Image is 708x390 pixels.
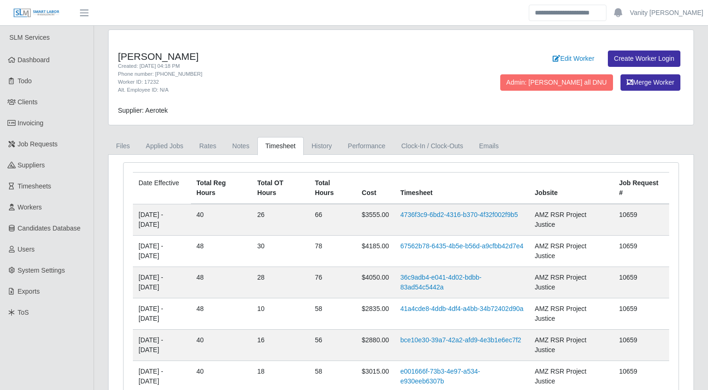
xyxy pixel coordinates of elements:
td: [DATE] - [DATE] [133,204,191,236]
span: Timesheets [18,182,51,190]
span: 10659 [619,305,637,312]
th: Cost [356,173,394,204]
a: Timesheet [257,137,304,155]
img: SLM Logo [13,8,60,18]
td: 10 [252,298,309,330]
input: Search [529,5,606,21]
span: AMZ RSR Project Justice [535,305,586,322]
a: Performance [340,137,393,155]
a: Create Worker Login [608,51,680,67]
td: $2880.00 [356,330,394,361]
span: 10659 [619,336,637,344]
td: [DATE] - [DATE] [133,236,191,267]
td: $2835.00 [356,298,394,330]
span: Candidates Database [18,224,81,232]
td: [DATE] - [DATE] [133,330,191,361]
td: 40 [191,204,252,236]
button: Merge Worker [620,74,680,91]
button: Admin: [PERSON_NAME] all DNU [500,74,613,91]
span: Clients [18,98,38,106]
span: Invoicing [18,119,44,127]
a: History [304,137,340,155]
td: [DATE] - [DATE] [133,267,191,298]
h4: [PERSON_NAME] [118,51,442,62]
span: 10659 [619,368,637,375]
a: Files [108,137,138,155]
td: 26 [252,204,309,236]
th: Jobsite [529,173,613,204]
span: AMZ RSR Project Justice [535,242,586,260]
td: 58 [309,298,356,330]
td: 48 [191,267,252,298]
span: AMZ RSR Project Justice [535,336,586,354]
td: 40 [191,330,252,361]
a: Emails [471,137,507,155]
td: $4185.00 [356,236,394,267]
a: e001666f-73b3-4e97-a534-e930eeb6307b [400,368,480,385]
span: 10659 [619,242,637,250]
td: 48 [191,236,252,267]
td: $4050.00 [356,267,394,298]
td: 76 [309,267,356,298]
td: 78 [309,236,356,267]
span: AMZ RSR Project Justice [535,274,586,291]
span: 10659 [619,274,637,281]
th: Total Reg Hours [191,173,252,204]
a: Rates [191,137,225,155]
span: Workers [18,203,42,211]
span: AMZ RSR Project Justice [535,368,586,385]
a: Edit Worker [547,51,600,67]
td: $3555.00 [356,204,394,236]
span: System Settings [18,267,65,274]
td: 66 [309,204,356,236]
span: ToS [18,309,29,316]
td: 28 [252,267,309,298]
a: 36c9adb4-e041-4d02-bdbb-83ad54c5442a [400,274,482,291]
th: Job Request # [613,173,669,204]
span: Suppliers [18,161,45,169]
a: 67562b78-6435-4b5e-b56d-a9cfbb42d7e4 [400,242,523,250]
span: Exports [18,288,40,295]
div: Created: [DATE] 04:18 PM [118,62,442,70]
div: Phone number: [PHONE_NUMBER] [118,70,442,78]
a: 41a4cde8-4ddb-4df4-a4bb-34b72402d90a [400,305,523,312]
span: Todo [18,77,32,85]
td: 56 [309,330,356,361]
a: bce10e30-39a7-42a2-afd9-4e3b1e6ec7f2 [400,336,521,344]
th: Timesheet [394,173,529,204]
a: Notes [224,137,257,155]
td: 30 [252,236,309,267]
td: [DATE] - [DATE] [133,298,191,330]
td: 16 [252,330,309,361]
span: 10659 [619,211,637,218]
th: Total Hours [309,173,356,204]
div: Alt. Employee ID: N/A [118,86,442,94]
a: Vanity [PERSON_NAME] [630,8,703,18]
a: Applied Jobs [138,137,191,155]
div: Worker ID: 17232 [118,78,442,86]
td: Date Effective [133,173,191,204]
a: 4736f3c9-6bd2-4316-b370-4f32f002f9b5 [400,211,518,218]
td: 48 [191,298,252,330]
span: AMZ RSR Project Justice [535,211,586,228]
span: SLM Services [9,34,50,41]
span: Job Requests [18,140,58,148]
span: Users [18,246,35,253]
span: Supplier: Aerotek [118,107,168,114]
th: Total OT Hours [252,173,309,204]
a: Clock-In / Clock-Outs [393,137,471,155]
span: Dashboard [18,56,50,64]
